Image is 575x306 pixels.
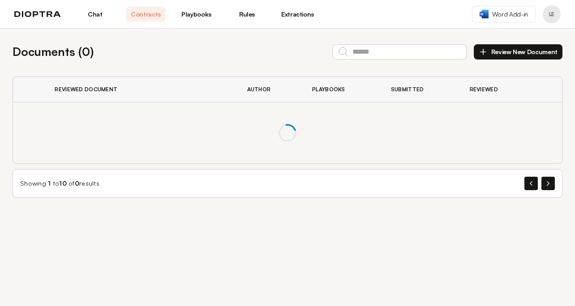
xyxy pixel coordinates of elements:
[480,10,489,18] img: word
[278,7,318,22] a: Extractions
[227,7,267,22] a: Rules
[236,77,302,102] th: Author
[44,77,236,102] th: Reviewed Document
[75,179,79,187] span: 0
[459,77,531,102] th: Reviewed
[541,177,555,190] button: Next
[126,7,166,22] a: Contracts
[75,7,115,22] a: Chat
[176,7,216,22] a: Playbooks
[524,177,538,190] button: Previous
[20,179,99,188] div: Showing to of results
[13,43,94,60] h2: Documents ( 0 )
[472,6,536,23] a: Word Add-in
[543,5,561,23] button: Profile menu
[48,179,51,187] span: 1
[14,11,61,17] img: logo
[279,124,296,142] span: Loading
[474,44,562,59] button: Review New Document
[492,10,528,19] span: Word Add-in
[59,179,67,187] span: 10
[301,77,380,102] th: Playbooks
[380,77,459,102] th: Submitted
